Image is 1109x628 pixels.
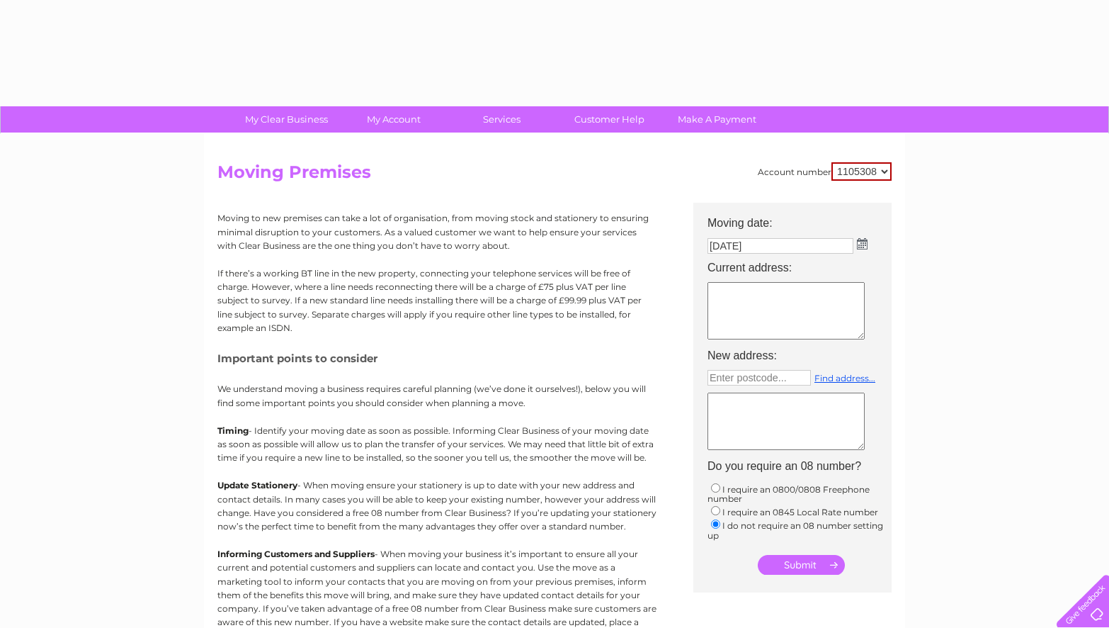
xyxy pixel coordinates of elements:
input: Submit [758,555,845,575]
h2: Moving Premises [217,162,892,189]
a: Customer Help [551,106,668,133]
th: Moving date: [700,203,899,234]
a: Services [443,106,560,133]
p: We understand moving a business requires careful planning (we’ve done it ourselves!), below you w... [217,382,656,409]
img: ... [857,238,868,249]
a: Find address... [814,373,875,383]
b: Update Stationery [217,480,297,490]
b: Timing [217,425,249,436]
a: My Clear Business [228,106,345,133]
a: Make A Payment [659,106,775,133]
p: - When moving ensure your stationery is up to date with your new address and contact details. In ... [217,478,656,533]
th: New address: [700,345,899,366]
td: I require an 0800/0808 Freephone number I require an 0845 Local Rate number I do not require an 0... [700,478,899,544]
p: - Identify your moving date as soon as possible. Informing Clear Business of your moving date as ... [217,424,656,465]
p: If there’s a working BT line in the new property, connecting your telephone services will be free... [217,267,656,335]
h5: Important points to consider [217,352,656,364]
div: Account number [758,162,892,181]
a: My Account [336,106,453,133]
b: Informing Customers and Suppliers [217,549,375,559]
th: Current address: [700,257,899,279]
th: Do you require an 08 number? [700,456,899,477]
p: Moving to new premises can take a lot of organisation, from moving stock and stationery to ensuri... [217,211,656,252]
